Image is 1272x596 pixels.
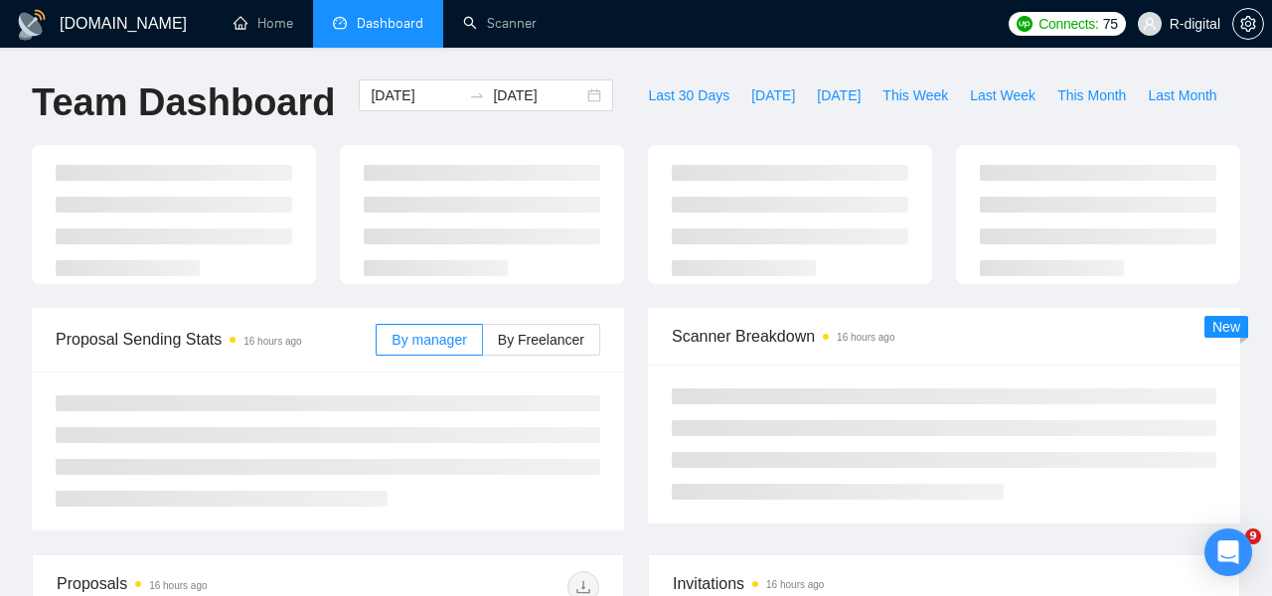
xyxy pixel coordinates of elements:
[1232,8,1264,40] button: setting
[333,16,347,30] span: dashboard
[637,79,740,111] button: Last 30 Days
[392,332,466,348] span: By manager
[1057,84,1126,106] span: This Month
[740,79,806,111] button: [DATE]
[469,87,485,103] span: to
[673,571,1215,596] span: Invitations
[56,327,376,352] span: Proposal Sending Stats
[970,84,1035,106] span: Last Week
[16,9,48,41] img: logo
[959,79,1046,111] button: Last Week
[149,580,207,591] time: 16 hours ago
[648,84,729,106] span: Last 30 Days
[1212,319,1240,335] span: New
[498,332,584,348] span: By Freelancer
[837,332,894,343] time: 16 hours ago
[882,84,948,106] span: This Week
[872,79,959,111] button: This Week
[806,79,872,111] button: [DATE]
[1137,79,1227,111] button: Last Month
[1103,13,1118,35] span: 75
[1038,13,1098,35] span: Connects:
[1233,16,1263,32] span: setting
[1017,16,1033,32] img: upwork-logo.png
[463,15,537,32] a: searchScanner
[766,579,824,590] time: 16 hours ago
[493,84,583,106] input: End date
[751,84,795,106] span: [DATE]
[672,324,1216,349] span: Scanner Breakdown
[817,84,861,106] span: [DATE]
[1143,17,1157,31] span: user
[1245,528,1261,544] span: 9
[1204,528,1252,576] div: Open Intercom Messenger
[357,15,423,32] span: Dashboard
[371,84,461,106] input: Start date
[1046,79,1137,111] button: This Month
[469,87,485,103] span: swap-right
[1232,16,1264,32] a: setting
[234,15,293,32] a: homeHome
[32,79,335,126] h1: Team Dashboard
[1148,84,1216,106] span: Last Month
[243,336,301,347] time: 16 hours ago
